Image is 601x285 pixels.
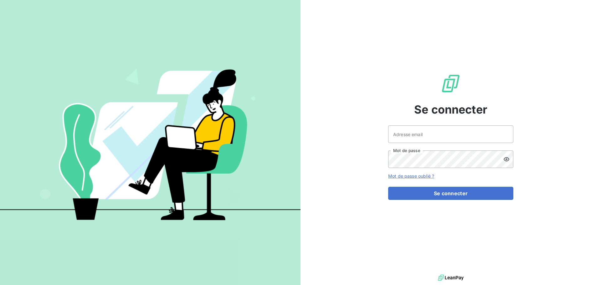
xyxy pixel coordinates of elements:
button: Se connecter [388,187,513,200]
input: placeholder [388,125,513,143]
img: logo [438,273,464,282]
a: Mot de passe oublié ? [388,173,434,179]
span: Se connecter [414,101,487,118]
img: Logo LeanPay [441,74,461,94]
